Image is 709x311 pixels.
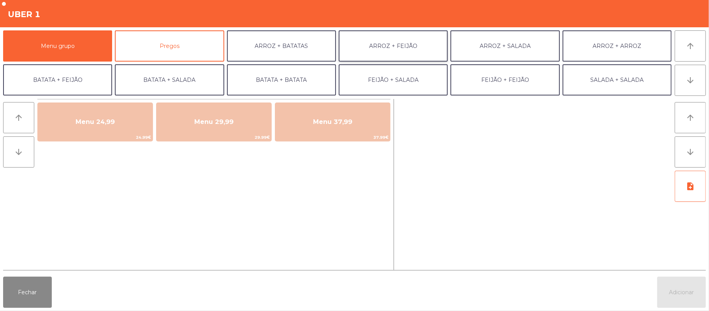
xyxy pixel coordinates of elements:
[675,65,706,96] button: arrow_downward
[227,64,336,95] button: BATATA + BATATA
[76,118,115,125] span: Menu 24,99
[275,134,390,141] span: 37.99€
[686,76,695,85] i: arrow_downward
[3,30,112,62] button: Menu grupo
[563,30,672,62] button: ARROZ + ARROZ
[227,30,336,62] button: ARROZ + BATATAS
[3,136,34,168] button: arrow_downward
[686,147,695,157] i: arrow_downward
[450,64,559,95] button: FEIJÃO + FEIJÃO
[339,30,448,62] button: ARROZ + FEIJÃO
[450,30,559,62] button: ARROZ + SALADA
[3,64,112,95] button: BATATA + FEIJÃO
[675,136,706,168] button: arrow_downward
[313,118,352,125] span: Menu 37,99
[157,134,271,141] span: 29.99€
[8,9,40,20] h4: UBER 1
[686,113,695,122] i: arrow_upward
[563,64,672,95] button: SALADA + SALADA
[675,102,706,133] button: arrow_upward
[686,182,695,191] i: note_add
[339,64,448,95] button: FEIJÃO + SALADA
[675,171,706,202] button: note_add
[194,118,234,125] span: Menu 29,99
[686,41,695,51] i: arrow_upward
[38,134,153,141] span: 24.99€
[14,113,23,122] i: arrow_upward
[115,64,224,95] button: BATATA + SALADA
[14,147,23,157] i: arrow_downward
[675,30,706,62] button: arrow_upward
[3,277,52,308] button: Fechar
[115,30,224,62] button: Pregos
[3,102,34,133] button: arrow_upward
